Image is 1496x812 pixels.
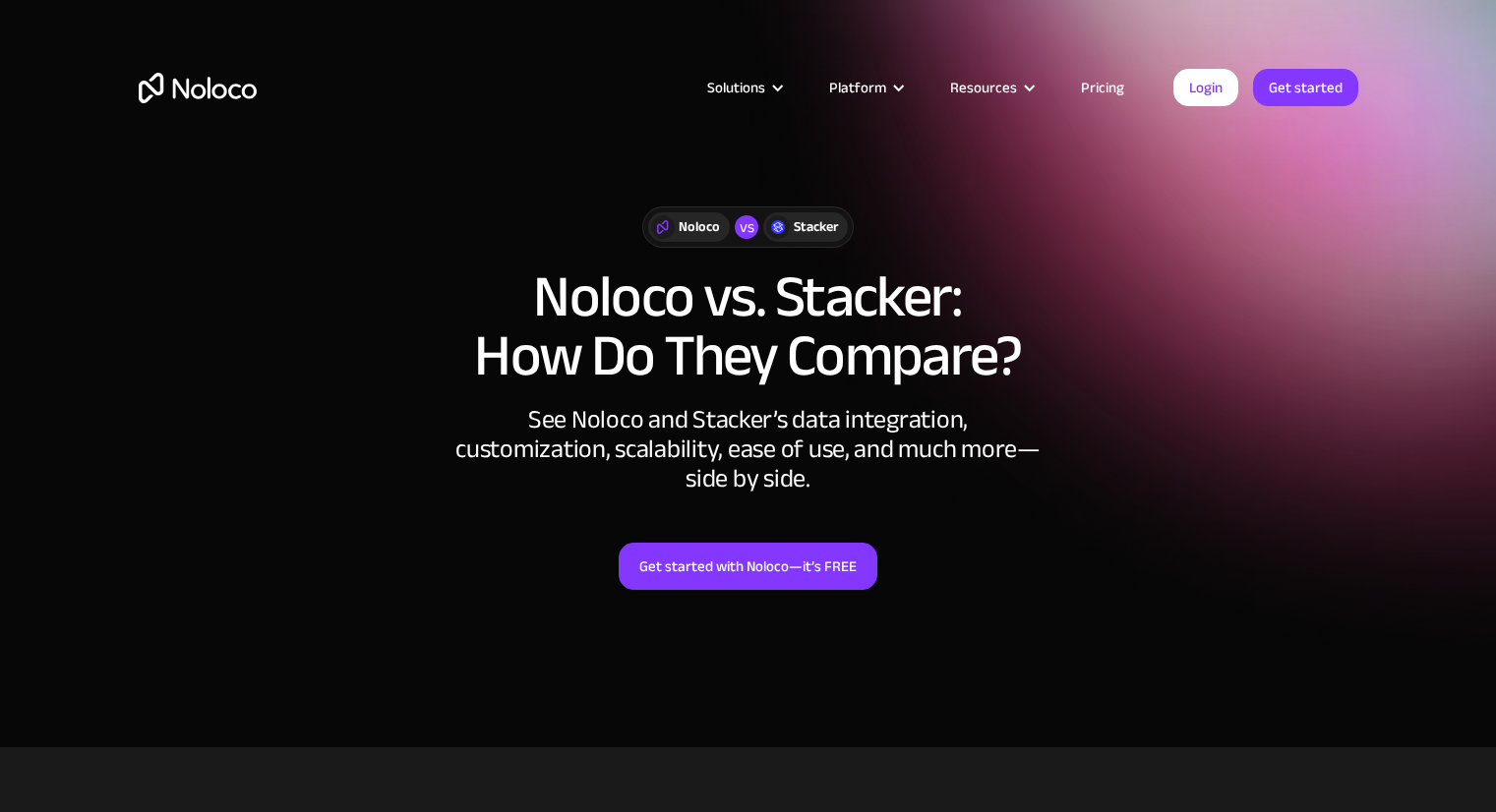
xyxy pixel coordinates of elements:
[1173,69,1238,106] a: Login
[735,215,758,239] div: vs
[139,73,257,103] a: home
[139,267,1358,385] h1: Noloco vs. Stacker: How Do They Compare?
[926,75,1056,100] div: Resources
[679,216,720,238] div: Noloco
[1253,69,1358,106] a: Get started
[453,405,1044,493] div: See Noloco and Stacker’s data integration, customization, scalability, ease of use, and much more...
[950,75,1017,100] div: Resources
[683,75,805,100] div: Solutions
[707,75,765,100] div: Solutions
[805,75,926,100] div: Platform
[829,75,886,100] div: Platform
[794,216,838,238] div: Stacker
[1056,75,1149,100] a: Pricing
[619,543,877,590] a: Get started with Noloco—it’s FREE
